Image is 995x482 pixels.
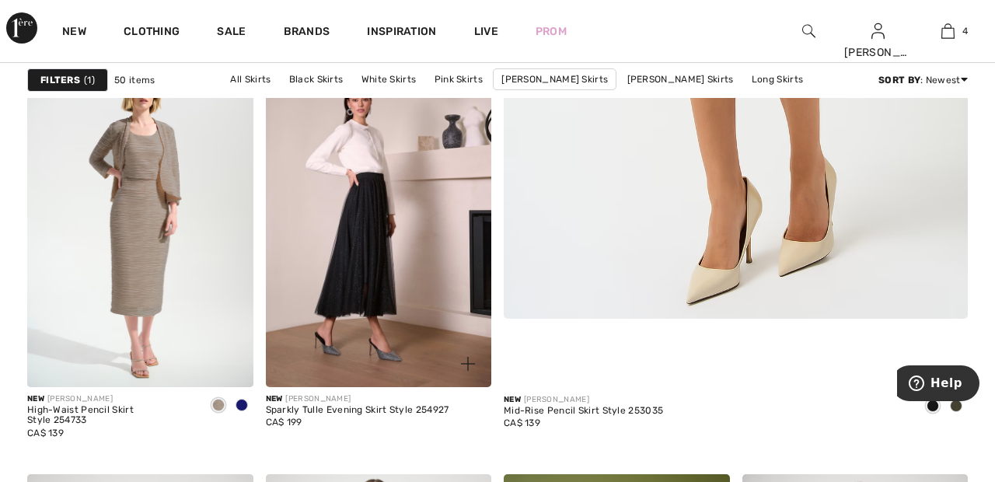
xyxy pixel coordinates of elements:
img: High-Waist Pencil Skirt Style 254733. Midnight Blue [27,48,253,387]
div: Avocado [944,394,968,420]
span: CA$ 199 [266,417,302,428]
a: Long Skirts [744,69,811,89]
a: Clothing [124,25,180,41]
div: Sand [207,393,230,419]
img: 1ère Avenue [6,12,37,44]
iframe: Opens a widget where you can find more information [897,365,979,404]
div: [PERSON_NAME] [844,44,913,61]
span: CA$ 139 [27,428,64,438]
span: 4 [962,24,968,38]
span: Inspiration [367,25,436,41]
img: plus_v2.svg [461,357,475,371]
a: Black Skirts [281,69,351,89]
a: Brands [284,25,330,41]
img: Sparkly Tulle Evening Skirt Style 254927. Black [266,48,492,387]
a: [PERSON_NAME] Skirts [620,69,742,89]
img: My Bag [941,22,955,40]
span: New [266,394,283,403]
strong: Filters [40,73,80,87]
a: White Skirts [354,69,424,89]
a: Solid Skirts [519,90,586,110]
a: Pink Skirts [427,69,491,89]
span: New [504,395,521,404]
img: My Info [871,22,885,40]
a: Sign In [871,23,885,38]
div: : Newest [878,73,968,87]
span: 1 [84,73,95,87]
span: 50 items [114,73,155,87]
a: Prom [536,23,567,40]
div: High-Waist Pencil Skirt Style 254733 [27,405,194,427]
div: Mid-Rise Pencil Skirt Style 253035 [504,406,663,417]
a: 4 [913,22,982,40]
div: Sparkly Tulle Evening Skirt Style 254927 [266,405,449,416]
div: Black [921,394,944,420]
div: [PERSON_NAME] [504,394,663,406]
img: search the website [802,22,815,40]
a: All Skirts [222,69,278,89]
a: Live [474,23,498,40]
span: CA$ 139 [504,417,540,428]
div: Midnight Blue [230,393,253,419]
a: New [62,25,86,41]
div: [PERSON_NAME] [27,393,194,405]
a: Short Skirts [448,90,518,110]
a: Sale [217,25,246,41]
span: New [27,394,44,403]
a: [PERSON_NAME] Skirts [493,68,616,90]
div: [PERSON_NAME] [266,393,449,405]
strong: Sort By [878,75,920,86]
